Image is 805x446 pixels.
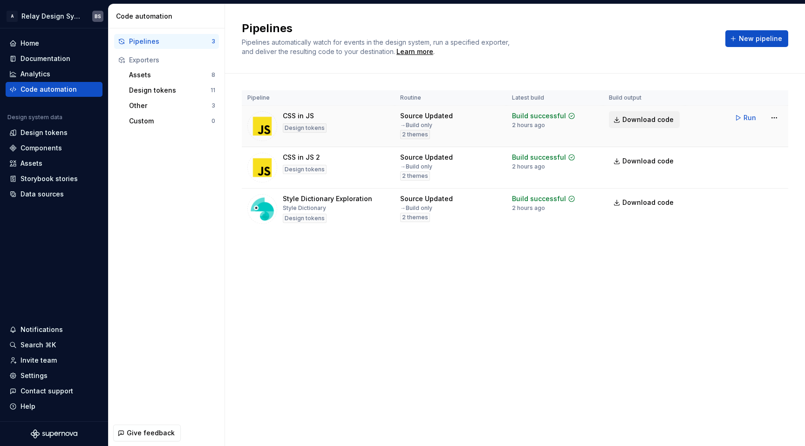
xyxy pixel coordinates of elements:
button: Design tokens11 [125,83,219,98]
a: Storybook stories [6,171,102,186]
a: Components [6,141,102,155]
div: Contact support [20,386,73,396]
a: Assets [6,156,102,171]
a: Documentation [6,51,102,66]
span: New pipeline [739,34,782,43]
div: BS [95,13,101,20]
div: → Build only [400,163,432,170]
div: 0 [211,117,215,125]
span: Give feedback [127,428,175,438]
button: Assets8 [125,68,219,82]
div: Pipelines [129,37,211,46]
div: → Build only [400,122,432,129]
span: Pipelines automatically watch for events in the design system, run a specified exporter, and deli... [242,38,512,55]
div: Notifications [20,325,63,334]
div: Design tokens [283,165,327,174]
div: Relay Design System [21,12,81,21]
div: Code automation [20,85,77,94]
a: Download code [609,111,680,128]
button: Help [6,399,102,414]
div: Analytics [20,69,50,79]
th: Latest build [506,90,603,106]
a: Invite team [6,353,102,368]
button: Notifications [6,322,102,337]
div: Settings [20,371,48,380]
div: Exporters [129,55,215,65]
span: Run [744,113,756,122]
div: Source Updated [400,111,453,121]
a: Code automation [6,82,102,97]
a: Download code [609,153,680,169]
span: Download code [622,115,674,124]
div: Assets [129,70,211,80]
button: Custom0 [125,114,219,128]
div: Design tokens [283,123,327,133]
div: Style Dictionary [283,204,326,212]
button: New pipeline [725,30,788,47]
th: Routine [395,90,506,106]
div: Build successful [512,153,566,162]
div: 8 [211,71,215,79]
div: Style Dictionary Exploration [283,194,372,203]
div: 2 hours ago [512,204,545,212]
div: 3 [211,38,215,45]
a: Settings [6,368,102,383]
div: Search ⌘K [20,340,56,350]
button: Run [730,109,762,126]
th: Build output [603,90,685,106]
div: A [7,11,18,22]
div: Assets [20,159,42,168]
div: Design tokens [283,214,327,223]
div: 11 [211,87,215,94]
div: Source Updated [400,194,453,203]
span: Download code [622,156,674,166]
div: Source Updated [400,153,453,162]
a: Home [6,36,102,51]
a: Learn more [396,47,433,56]
svg: Supernova Logo [31,429,77,439]
div: Documentation [20,54,70,63]
div: CSS in JS [283,111,314,121]
button: Other3 [125,98,219,113]
button: Pipelines3 [114,34,219,49]
div: → Build only [400,204,432,212]
span: . [395,48,435,55]
div: Design system data [7,114,62,121]
span: Download code [622,198,674,207]
a: Analytics [6,67,102,81]
a: Download code [609,194,680,211]
div: Custom [129,116,211,126]
div: 3 [211,102,215,109]
div: 2 hours ago [512,122,545,129]
button: ARelay Design SystemBS [2,6,106,26]
div: 2 hours ago [512,163,545,170]
h2: Pipelines [242,21,714,36]
span: 2 themes [402,214,428,221]
th: Pipeline [242,90,395,106]
div: Data sources [20,189,64,199]
div: CSS in JS 2 [283,153,320,162]
button: Give feedback [113,425,181,441]
button: Contact support [6,384,102,399]
div: Design tokens [129,86,211,95]
div: Build successful [512,194,566,203]
div: Storybook stories [20,174,78,183]
a: Data sources [6,187,102,202]
span: 2 themes [402,172,428,180]
a: Design tokens [6,125,102,140]
div: Help [20,402,35,411]
div: Invite team [20,356,57,365]
div: Other [129,101,211,110]
div: Build successful [512,111,566,121]
div: Code automation [116,12,221,21]
button: Search ⌘K [6,338,102,352]
div: Design tokens [20,128,68,137]
div: Components [20,143,62,153]
span: 2 themes [402,131,428,138]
